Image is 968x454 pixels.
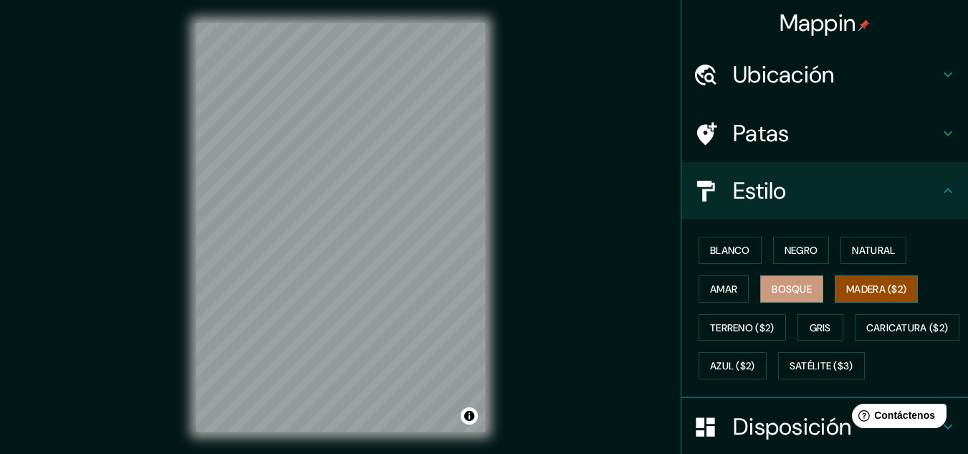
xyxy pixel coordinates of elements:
[733,176,787,206] font: Estilo
[785,244,818,257] font: Negro
[681,46,968,103] div: Ubicación
[797,314,843,341] button: Gris
[835,275,918,303] button: Madera ($2)
[196,23,485,432] canvas: Mapa
[810,321,831,334] font: Gris
[855,314,960,341] button: Caricatura ($2)
[866,321,949,334] font: Caricatura ($2)
[778,352,865,379] button: Satélite ($3)
[852,244,895,257] font: Natural
[710,283,737,295] font: Amar
[780,8,856,38] font: Mappin
[773,237,830,264] button: Negro
[699,275,749,303] button: Amar
[772,283,812,295] font: Bosque
[710,321,775,334] font: Terreno ($2)
[699,237,762,264] button: Blanco
[699,352,767,379] button: Azul ($2)
[733,118,790,148] font: Patas
[733,60,835,90] font: Ubicación
[733,412,851,442] font: Disposición
[846,283,906,295] font: Madera ($2)
[699,314,786,341] button: Terreno ($2)
[760,275,823,303] button: Bosque
[710,360,755,373] font: Azul ($2)
[840,398,952,438] iframe: Lanzador de widgets de ayuda
[790,360,853,373] font: Satélite ($3)
[461,407,478,425] button: Activar o desactivar atribución
[710,244,750,257] font: Blanco
[681,162,968,219] div: Estilo
[681,105,968,162] div: Patas
[858,19,870,31] img: pin-icon.png
[840,237,906,264] button: Natural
